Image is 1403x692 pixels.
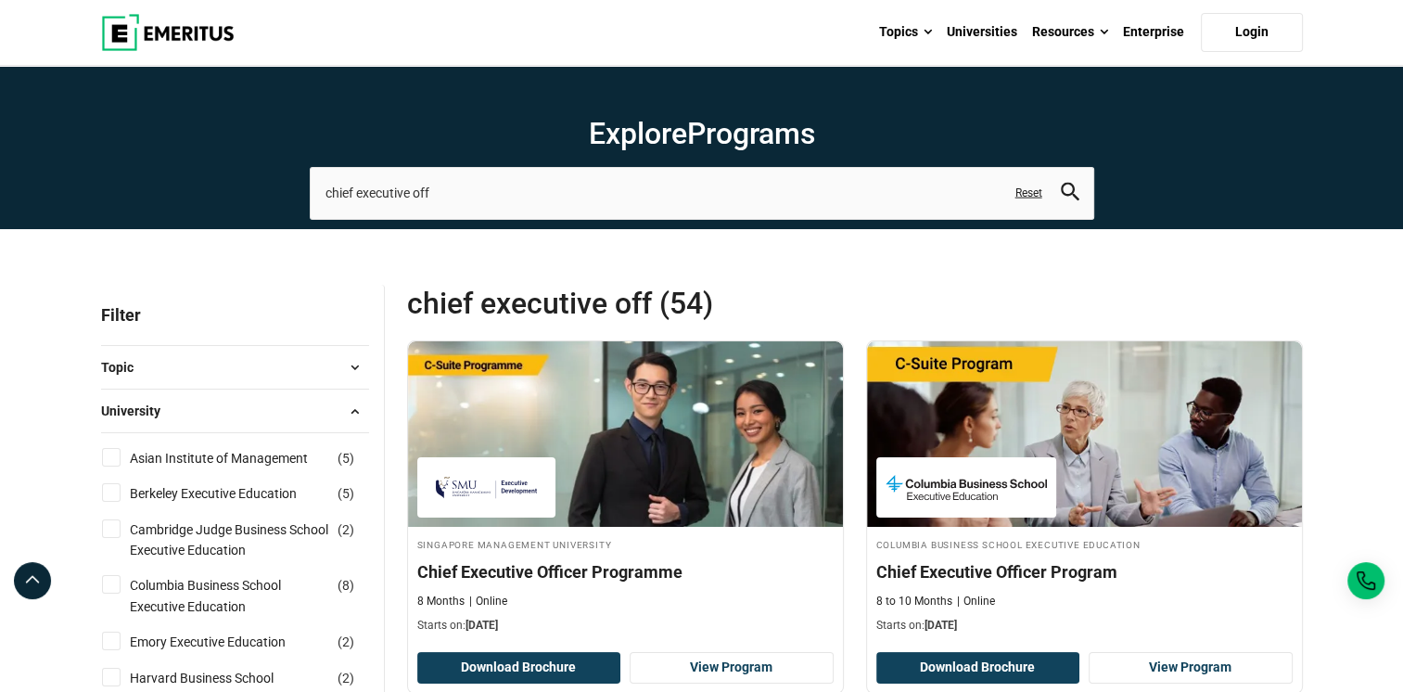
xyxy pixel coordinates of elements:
a: Cambridge Judge Business School Executive Education [130,519,366,561]
button: Download Brochure [876,652,1080,684]
img: Chief Executive Officer Programme | Online Leadership Course [408,341,843,527]
img: Columbia Business School Executive Education [886,467,1047,508]
a: Login [1201,13,1303,52]
span: 5 [342,451,350,466]
a: Columbia Business School Executive Education [130,575,366,617]
p: Starts on: [876,618,1293,634]
a: Leadership Course by Singapore Management University - September 29, 2025 Singapore Management Un... [408,341,843,644]
span: 2 [342,671,350,686]
h4: Chief Executive Officer Programme [417,560,834,583]
p: Online [469,594,507,609]
span: 2 [342,634,350,649]
button: Topic [101,353,369,381]
span: ( ) [338,575,354,596]
button: search [1061,183,1079,204]
span: chief executive off (54) [407,285,855,322]
h1: Explore [310,115,1094,152]
a: Berkeley Executive Education [130,483,334,504]
button: Download Brochure [417,652,621,684]
p: Filter [101,285,369,345]
a: Leadership Course by Columbia Business School Executive Education - September 25, 2025 Columbia B... [867,341,1302,644]
p: 8 Months [417,594,465,609]
span: ( ) [338,483,354,504]
span: ( ) [338,632,354,652]
span: Topic [101,357,148,378]
span: ( ) [338,668,354,688]
p: 8 to 10 Months [876,594,952,609]
h4: Columbia Business School Executive Education [876,536,1293,552]
button: University [101,397,369,425]
img: Chief Executive Officer Program | Online Leadership Course [867,341,1302,527]
span: 5 [342,486,350,501]
h4: Singapore Management University [417,536,834,552]
input: search-page [310,167,1094,219]
span: [DATE] [466,619,498,632]
img: Singapore Management University [427,467,547,508]
a: search [1061,187,1079,205]
span: ( ) [338,448,354,468]
span: [DATE] [925,619,957,632]
a: Reset search [1015,186,1042,201]
span: 2 [342,522,350,537]
span: ( ) [338,519,354,540]
p: Online [957,594,995,609]
span: Programs [687,116,815,151]
a: Asian Institute of Management [130,448,345,468]
span: University [101,401,175,421]
a: View Program [1089,652,1293,684]
h4: Chief Executive Officer Program [876,560,1293,583]
a: Emory Executive Education [130,632,323,652]
span: 8 [342,578,350,593]
a: View Program [630,652,834,684]
p: Starts on: [417,618,834,634]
